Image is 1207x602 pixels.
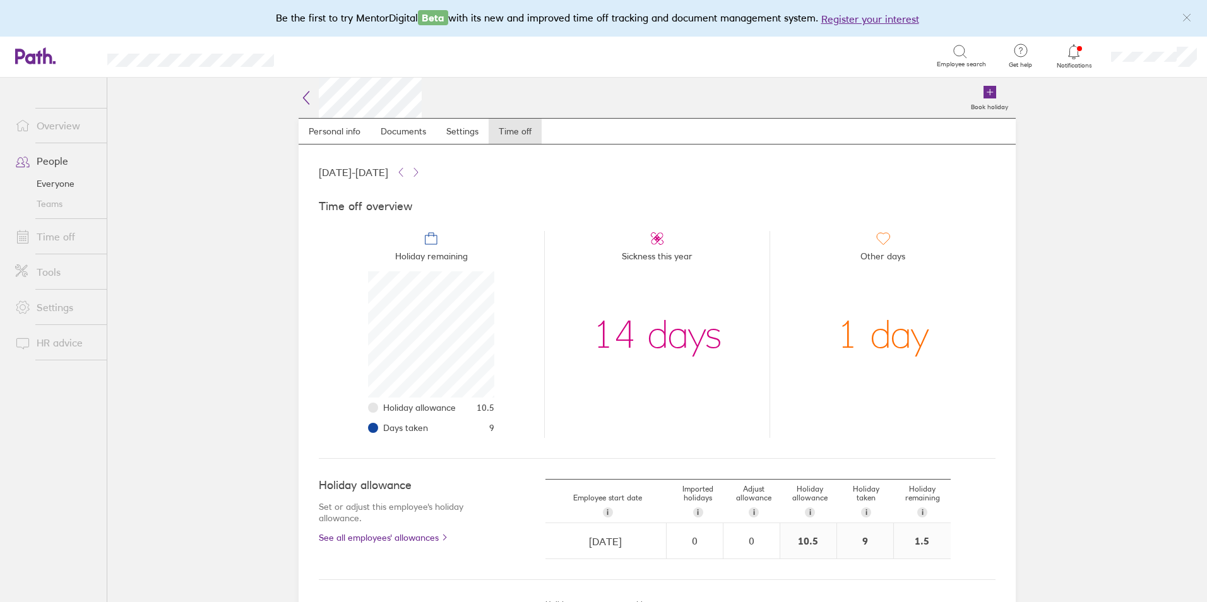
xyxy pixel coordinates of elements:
[319,479,495,492] h4: Holiday allowance
[5,330,107,355] a: HR advice
[670,480,726,522] div: Imported holidays
[1000,61,1041,69] span: Get help
[1054,43,1095,69] a: Notifications
[753,507,755,517] span: i
[5,224,107,249] a: Time off
[782,480,838,522] div: Holiday allowance
[894,523,951,558] div: 1.5
[697,507,699,517] span: i
[860,246,905,271] span: Other days
[922,507,924,517] span: i
[5,259,107,285] a: Tools
[477,403,494,413] span: 10.5
[5,113,107,138] a: Overview
[371,119,436,144] a: Documents
[395,246,468,271] span: Holiday remaining
[607,507,609,517] span: i
[319,501,495,524] p: Set or adjust this employee's holiday allowance.
[780,523,836,558] div: 10.5
[821,11,919,27] button: Register your interest
[319,200,996,213] h4: Time off overview
[545,488,670,522] div: Employee start date
[724,535,779,546] div: 0
[383,423,428,433] span: Days taken
[5,295,107,320] a: Settings
[319,167,388,178] span: [DATE] - [DATE]
[319,533,495,543] a: See all employees' allowances
[593,271,722,398] div: 14 days
[667,535,722,546] div: 0
[1054,62,1095,69] span: Notifications
[622,246,693,271] span: Sickness this year
[383,403,456,413] span: Holiday allowance
[838,480,895,522] div: Holiday taken
[937,61,986,68] span: Employee search
[436,119,489,144] a: Settings
[963,100,1016,111] label: Book holiday
[5,174,107,194] a: Everyone
[895,480,951,522] div: Holiday remaining
[299,119,371,144] a: Personal info
[809,507,811,517] span: i
[726,480,782,522] div: Adjust allowance
[308,50,340,61] div: Search
[963,78,1016,118] a: Book holiday
[5,194,107,214] a: Teams
[837,271,929,398] div: 1 day
[276,10,932,27] div: Be the first to try MentorDigital with its new and improved time off tracking and document manage...
[489,423,494,433] span: 9
[546,524,665,559] input: dd/mm/yyyy
[489,119,542,144] a: Time off
[865,507,867,517] span: i
[5,148,107,174] a: People
[837,523,893,558] div: 9
[418,10,448,25] span: Beta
